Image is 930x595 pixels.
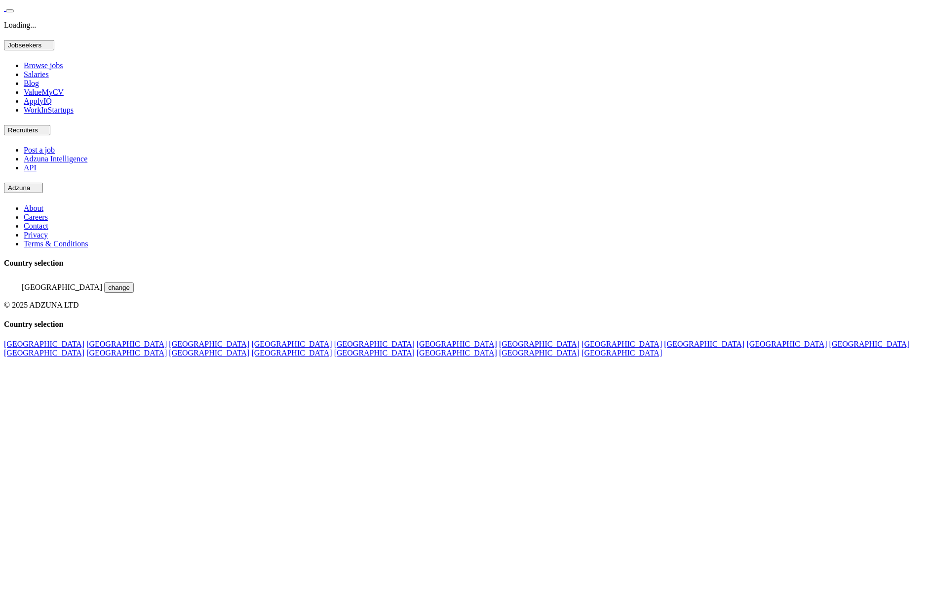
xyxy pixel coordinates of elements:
[24,231,48,239] a: Privacy
[86,349,167,357] a: [GEOGRAPHIC_DATA]
[86,340,167,348] a: [GEOGRAPHIC_DATA]
[581,349,662,357] a: [GEOGRAPHIC_DATA]
[39,128,46,132] img: toggle icon
[24,204,43,212] a: About
[4,349,84,357] a: [GEOGRAPHIC_DATA]
[104,282,134,293] button: change
[417,340,497,348] a: [GEOGRAPHIC_DATA]
[4,21,926,30] div: Loading...
[4,278,20,290] img: UK flag
[24,239,88,248] a: Terms & Conditions
[251,340,332,348] a: [GEOGRAPHIC_DATA]
[24,222,48,230] a: Contact
[4,259,926,268] h4: Country selection
[251,349,332,357] a: [GEOGRAPHIC_DATA]
[334,340,415,348] a: [GEOGRAPHIC_DATA]
[581,340,662,348] a: [GEOGRAPHIC_DATA]
[24,88,64,96] a: ValueMyCV
[24,97,52,105] a: ApplyIQ
[499,340,580,348] a: [GEOGRAPHIC_DATA]
[32,186,39,190] img: toggle icon
[24,70,49,79] a: Salaries
[24,106,74,114] a: WorkInStartups
[8,126,38,134] span: Recruiters
[24,146,55,154] a: Post a job
[4,340,84,348] a: [GEOGRAPHIC_DATA]
[829,340,910,348] a: [GEOGRAPHIC_DATA]
[24,155,87,163] a: Adzuna Intelligence
[664,340,744,348] a: [GEOGRAPHIC_DATA]
[24,213,48,221] a: Careers
[169,349,249,357] a: [GEOGRAPHIC_DATA]
[22,283,102,291] span: [GEOGRAPHIC_DATA]
[43,43,50,47] img: toggle icon
[334,349,415,357] a: [GEOGRAPHIC_DATA]
[6,9,14,12] button: Toggle main navigation menu
[499,349,580,357] a: [GEOGRAPHIC_DATA]
[4,301,926,310] div: © 2025 ADZUNA LTD
[24,61,63,70] a: Browse jobs
[417,349,497,357] a: [GEOGRAPHIC_DATA]
[4,320,926,329] h4: Country selection
[24,79,39,87] a: Blog
[8,41,41,49] span: Jobseekers
[8,184,30,192] span: Adzuna
[24,163,37,172] a: API
[169,340,249,348] a: [GEOGRAPHIC_DATA]
[746,340,827,348] a: [GEOGRAPHIC_DATA]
